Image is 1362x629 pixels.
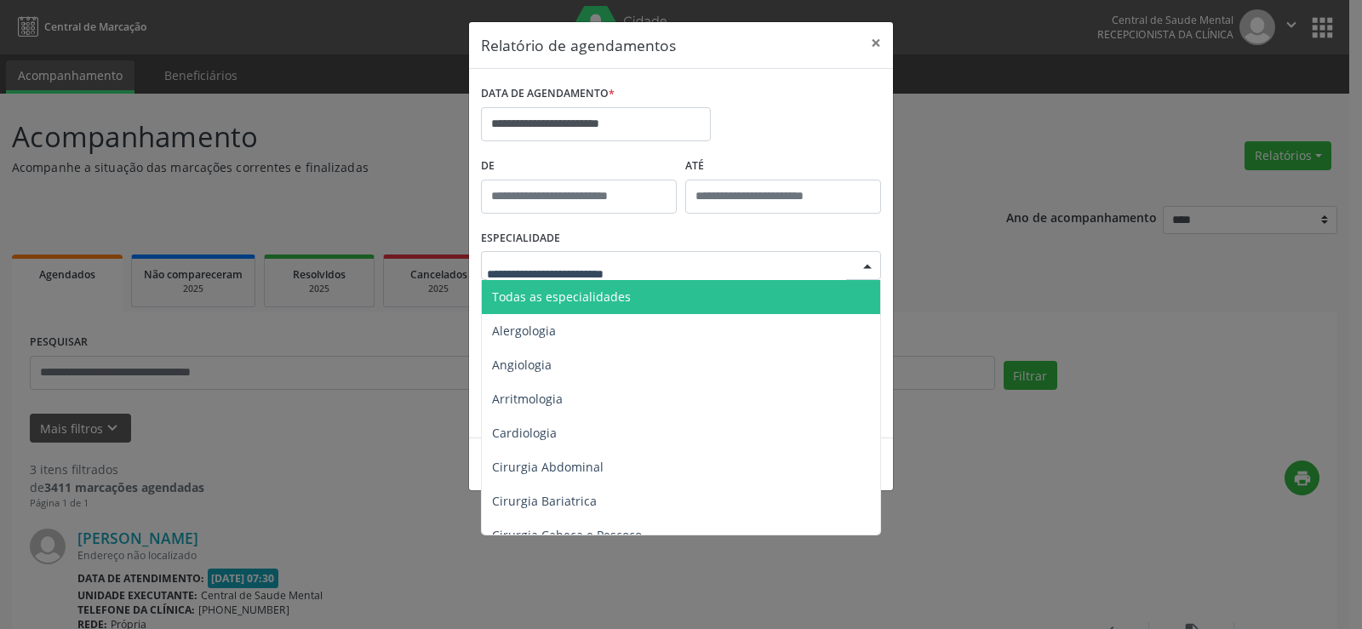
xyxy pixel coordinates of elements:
h5: Relatório de agendamentos [481,34,676,56]
label: ATÉ [685,153,881,180]
span: Cardiologia [492,425,557,441]
span: Cirurgia Bariatrica [492,493,597,509]
span: Todas as especialidades [492,289,631,305]
span: Angiologia [492,357,552,373]
label: De [481,153,677,180]
label: ESPECIALIDADE [481,226,560,252]
span: Cirurgia Cabeça e Pescoço [492,527,642,543]
label: DATA DE AGENDAMENTO [481,81,615,107]
button: Close [859,22,893,64]
span: Cirurgia Abdominal [492,459,604,475]
span: Arritmologia [492,391,563,407]
span: Alergologia [492,323,556,339]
